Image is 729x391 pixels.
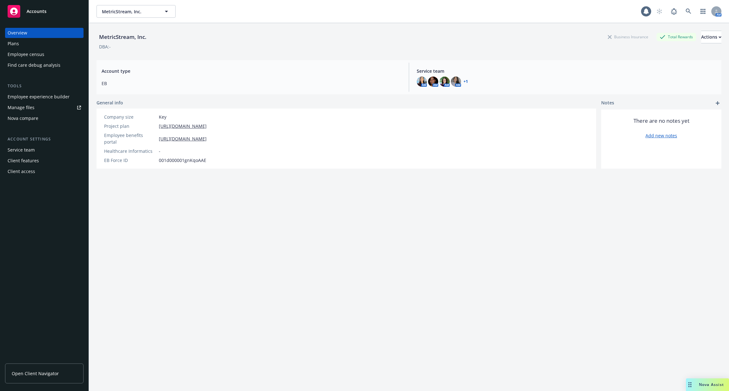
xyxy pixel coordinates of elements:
a: Find care debug analysis [5,60,84,70]
a: Plans [5,39,84,49]
div: Employee benefits portal [104,132,156,145]
a: Client features [5,156,84,166]
a: Manage files [5,102,84,113]
span: MetricStream, Inc. [102,8,157,15]
button: Actions [701,31,721,43]
a: Employee census [5,49,84,59]
div: Find care debug analysis [8,60,60,70]
a: [URL][DOMAIN_NAME] [159,135,207,142]
span: Open Client Navigator [12,370,59,377]
div: Project plan [104,123,156,129]
span: Accounts [27,9,47,14]
a: Nova compare [5,113,84,123]
div: Total Rewards [657,33,696,41]
span: Service team [417,68,716,74]
div: MetricStream, Inc. [97,33,149,41]
button: MetricStream, Inc. [97,5,176,18]
span: There are no notes yet [633,117,689,125]
span: Nova Assist [699,382,724,387]
div: Client access [8,166,35,177]
img: photo [439,77,450,87]
span: 001d000001gnKqoAAE [159,157,206,164]
div: DBA: - [99,43,111,50]
div: Healthcare Informatics [104,148,156,154]
a: Switch app [697,5,709,18]
img: photo [451,77,461,87]
div: Drag to move [686,378,694,391]
div: Employee experience builder [8,92,70,102]
a: Start snowing [653,5,666,18]
a: Service team [5,145,84,155]
a: Search [682,5,695,18]
a: Add new notes [645,132,677,139]
span: EB [102,80,401,87]
div: Company size [104,114,156,120]
div: Nova compare [8,113,38,123]
div: Plans [8,39,19,49]
a: Report a Bug [668,5,680,18]
a: Employee experience builder [5,92,84,102]
a: Overview [5,28,84,38]
a: Accounts [5,3,84,20]
div: Service team [8,145,35,155]
a: add [714,99,721,107]
div: Overview [8,28,27,38]
img: photo [428,77,438,87]
span: - [159,148,160,154]
div: Manage files [8,102,34,113]
a: Client access [5,166,84,177]
button: Nova Assist [686,378,729,391]
div: Business Insurance [605,33,651,41]
span: Key [159,114,166,120]
span: Notes [601,99,614,107]
span: Account type [102,68,401,74]
a: +1 [464,80,468,84]
div: Client features [8,156,39,166]
div: Tools [5,83,84,89]
div: EB Force ID [104,157,156,164]
span: General info [97,99,123,106]
div: Employee census [8,49,44,59]
img: photo [417,77,427,87]
a: [URL][DOMAIN_NAME] [159,123,207,129]
div: Account settings [5,136,84,142]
